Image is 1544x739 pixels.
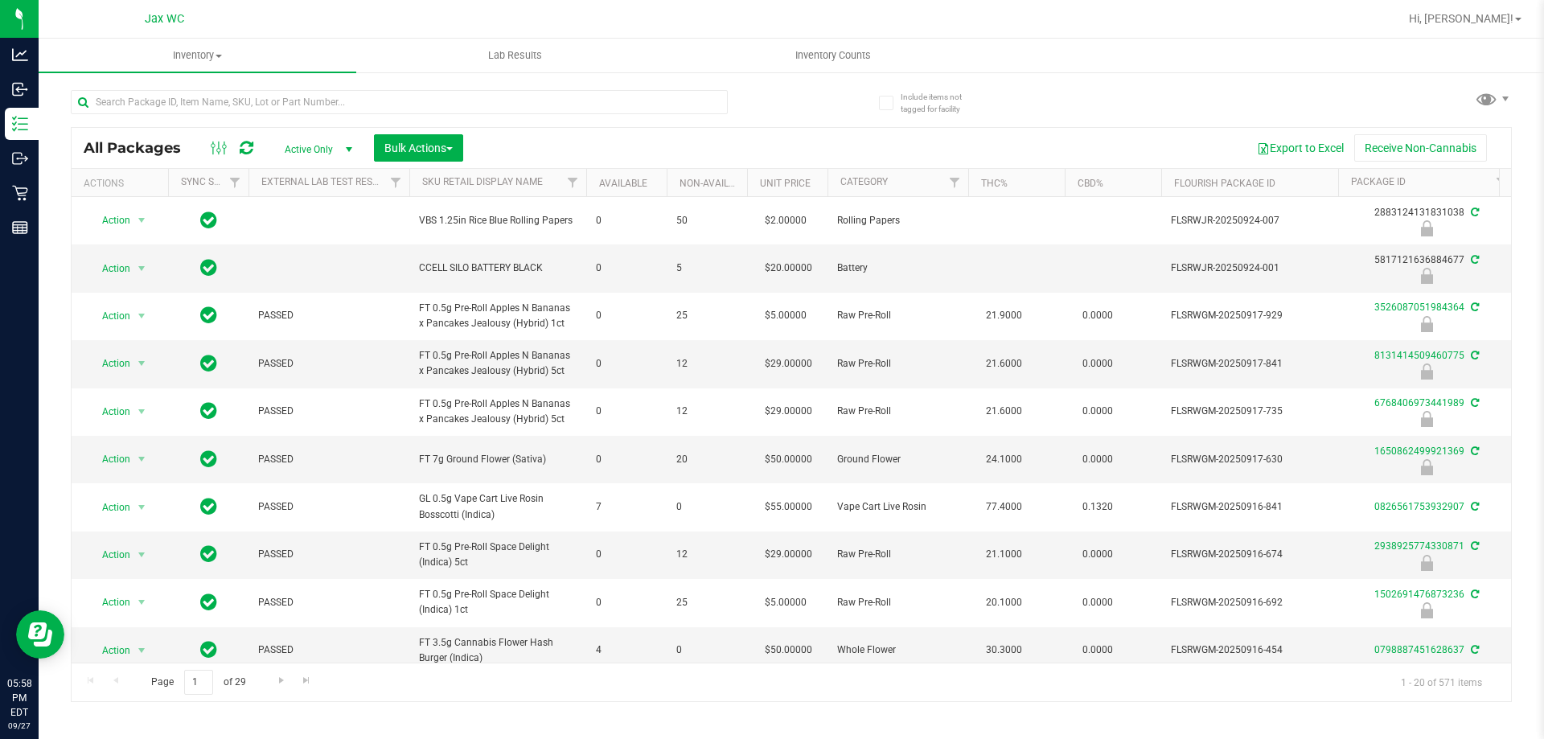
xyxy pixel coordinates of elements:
[596,213,657,228] span: 0
[837,356,959,372] span: Raw Pre-Roll
[1171,643,1328,658] span: FLSRWGM-20250916-454
[1468,207,1479,218] span: Sync from Compliance System
[16,610,64,659] iframe: Resource center
[138,670,259,695] span: Page of 29
[599,178,647,189] a: Available
[88,591,131,614] span: Action
[88,544,131,566] span: Action
[596,547,657,562] span: 0
[261,176,388,187] a: External Lab Test Result
[981,178,1008,189] a: THC%
[978,352,1030,376] span: 21.6000
[837,213,959,228] span: Rolling Papers
[1171,404,1328,419] span: FLSRWGM-20250917-735
[1468,445,1479,457] span: Sync from Compliance System
[39,48,356,63] span: Inventory
[1374,350,1464,361] a: 8131414509460775
[71,90,728,114] input: Search Package ID, Item Name, SKU, Lot or Part Number...
[132,305,152,327] span: select
[1171,308,1328,323] span: FLSRWGM-20250917-929
[132,400,152,423] span: select
[1374,501,1464,512] a: 0826561753932907
[978,638,1030,662] span: 30.3000
[942,169,968,196] a: Filter
[200,257,217,279] span: In Sync
[88,257,131,280] span: Action
[419,213,577,228] span: VBS 1.25in Rice Blue Rolling Papers
[837,452,959,467] span: Ground Flower
[1171,595,1328,610] span: FLSRWGM-20250916-692
[88,496,131,519] span: Action
[7,720,31,732] p: 09/27
[757,638,820,662] span: $50.00000
[258,499,400,515] span: PASSED
[978,591,1030,614] span: 20.1000
[181,176,243,187] a: Sync Status
[200,400,217,422] span: In Sync
[200,638,217,661] span: In Sync
[837,308,959,323] span: Raw Pre-Roll
[419,348,577,379] span: FT 0.5g Pre-Roll Apples N Bananas x Pancakes Jealousy (Hybrid) 5ct
[1074,495,1121,519] span: 0.1320
[1468,302,1479,313] span: Sync from Compliance System
[676,499,737,515] span: 0
[757,304,815,327] span: $5.00000
[1374,589,1464,600] a: 1502691476873236
[596,356,657,372] span: 0
[978,448,1030,471] span: 24.1000
[1336,220,1517,236] div: Launch Hold
[1336,252,1517,284] div: 5817121636884677
[200,304,217,326] span: In Sync
[1374,540,1464,552] a: 2938925774330871
[200,209,217,232] span: In Sync
[1336,363,1517,380] div: Launch Hold
[12,81,28,97] inline-svg: Inbound
[1374,445,1464,457] a: 1650862499921369
[88,400,131,423] span: Action
[1336,205,1517,236] div: 2883124131831038
[1336,411,1517,427] div: Launch Hold
[84,178,162,189] div: Actions
[84,139,197,157] span: All Packages
[837,261,959,276] span: Battery
[757,209,815,232] span: $2.00000
[1336,459,1517,475] div: Launch Hold
[760,178,811,189] a: Unit Price
[1171,213,1328,228] span: FLSRWJR-20250924-007
[384,142,453,154] span: Bulk Actions
[88,448,131,470] span: Action
[978,543,1030,566] span: 21.1000
[419,396,577,427] span: FT 0.5g Pre-Roll Apples N Bananas x Pancakes Jealousy (Hybrid) 5ct
[374,134,463,162] button: Bulk Actions
[132,591,152,614] span: select
[1171,499,1328,515] span: FLSRWGM-20250916-841
[132,352,152,375] span: select
[88,639,131,662] span: Action
[1468,350,1479,361] span: Sync from Compliance System
[676,261,737,276] span: 5
[132,257,152,280] span: select
[258,404,400,419] span: PASSED
[1468,254,1479,265] span: Sync from Compliance System
[837,547,959,562] span: Raw Pre-Roll
[840,176,888,187] a: Category
[1074,448,1121,471] span: 0.0000
[419,452,577,467] span: FT 7g Ground Flower (Sativa)
[1246,134,1354,162] button: Export to Excel
[1336,555,1517,571] div: Launch Hold
[12,116,28,132] inline-svg: Inventory
[1078,178,1103,189] a: CBD%
[12,47,28,63] inline-svg: Analytics
[258,452,400,467] span: PASSED
[1409,12,1513,25] span: Hi, [PERSON_NAME]!
[422,176,543,187] a: Sku Retail Display Name
[676,213,737,228] span: 50
[596,452,657,467] span: 0
[258,643,400,658] span: PASSED
[200,591,217,614] span: In Sync
[676,595,737,610] span: 25
[596,499,657,515] span: 7
[1074,591,1121,614] span: 0.0000
[1171,261,1328,276] span: FLSRWJR-20250924-001
[258,547,400,562] span: PASSED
